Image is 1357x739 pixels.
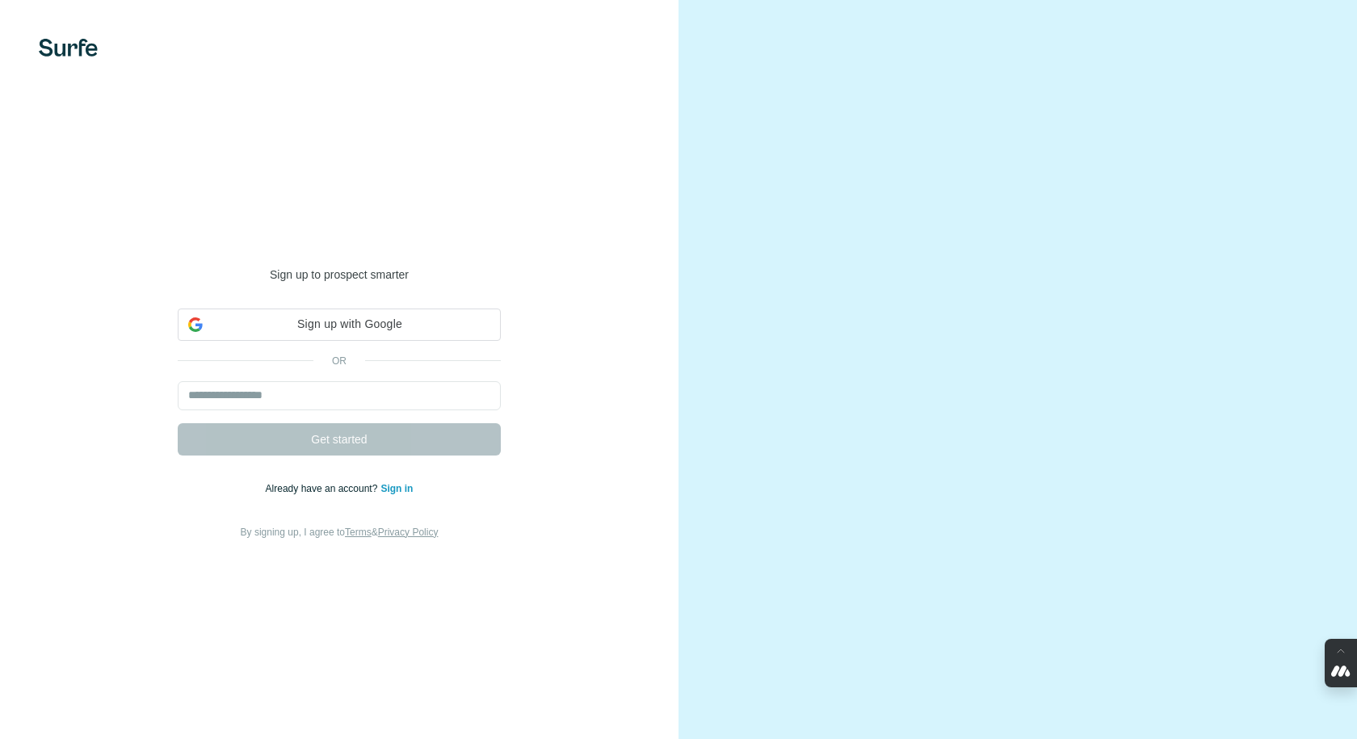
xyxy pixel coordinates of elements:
[380,483,413,494] a: Sign in
[345,527,372,538] a: Terms
[266,483,381,494] span: Already have an account?
[209,316,490,333] span: Sign up with Google
[178,199,501,263] h1: Welcome to [GEOGRAPHIC_DATA]
[378,527,439,538] a: Privacy Policy
[313,354,365,368] p: or
[39,39,98,57] img: Surfe's logo
[241,527,439,538] span: By signing up, I agree to &
[178,267,501,283] p: Sign up to prospect smarter
[178,309,501,341] div: Sign up with Google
